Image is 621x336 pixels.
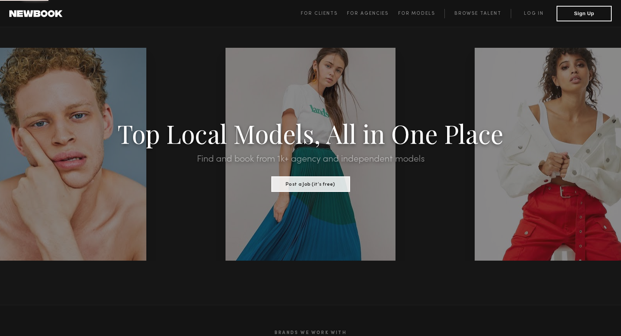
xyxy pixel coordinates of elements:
[271,176,350,192] button: Post a Job (it’s free)
[301,11,338,16] span: For Clients
[557,6,612,21] button: Sign Up
[47,121,574,145] h1: Top Local Models, All in One Place
[444,9,511,18] a: Browse Talent
[271,179,350,188] a: Post a Job (it’s free)
[398,11,435,16] span: For Models
[347,11,389,16] span: For Agencies
[301,9,347,18] a: For Clients
[47,155,574,164] h2: Find and book from 1k+ agency and independent models
[511,9,557,18] a: Log in
[398,9,445,18] a: For Models
[347,9,398,18] a: For Agencies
